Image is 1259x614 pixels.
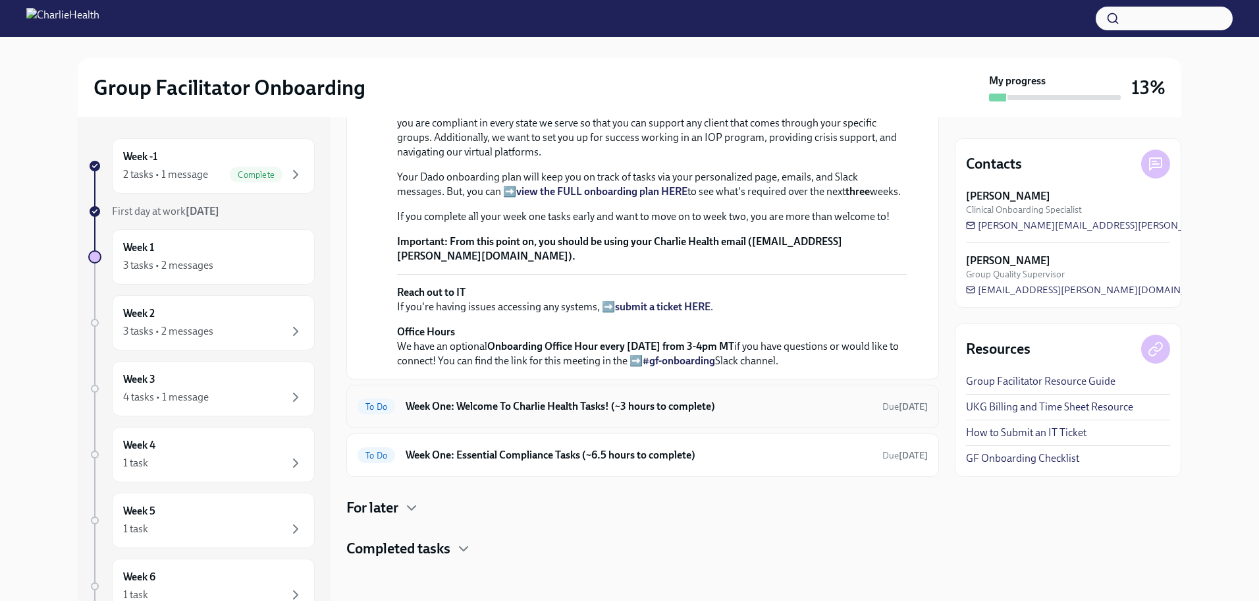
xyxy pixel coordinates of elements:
[123,258,213,273] div: 3 tasks • 2 messages
[966,339,1031,359] h4: Resources
[966,400,1133,414] a: UKG Billing and Time Sheet Resource
[966,189,1050,204] strong: [PERSON_NAME]
[1131,76,1165,99] h3: 13%
[123,150,157,164] h6: Week -1
[88,204,315,219] a: First day at work[DATE]
[487,340,734,352] strong: Onboarding Office Hour every [DATE] from 3-4pm MT
[989,74,1046,88] strong: My progress
[123,588,148,602] div: 1 task
[123,438,155,453] h6: Week 4
[123,456,148,470] div: 1 task
[966,283,1218,296] a: [EMAIL_ADDRESS][PERSON_NAME][DOMAIN_NAME]
[397,209,907,224] p: If you complete all your week one tasks early and want to move on to week two, you are more than ...
[88,138,315,194] a: Week -12 tasks • 1 messageComplete
[643,354,715,367] a: #gf-onboarding
[123,167,208,182] div: 2 tasks • 1 message
[882,401,928,413] span: September 2nd, 2025 10:00
[397,235,448,248] strong: Important:
[406,399,872,414] h6: Week One: Welcome To Charlie Health Tasks! (~3 hours to complete)
[230,170,282,180] span: Complete
[26,8,99,29] img: CharlieHealth
[966,254,1050,268] strong: [PERSON_NAME]
[397,285,907,314] p: If you're having issues accessing any systems, ➡️ .
[397,235,842,262] strong: From this point on, you should be using your Charlie Health email ([EMAIL_ADDRESS][PERSON_NAME][D...
[358,451,395,460] span: To Do
[88,493,315,548] a: Week 51 task
[397,325,455,338] strong: Office Hours
[615,300,710,313] a: submit a ticket HERE
[966,426,1086,440] a: How to Submit an IT Ticket
[882,401,928,412] span: Due
[123,324,213,339] div: 3 tasks • 2 messages
[358,445,928,466] a: To DoWeek One: Essential Compliance Tasks (~6.5 hours to complete)Due[DATE]
[123,372,155,387] h6: Week 3
[88,427,315,482] a: Week 41 task
[123,390,209,405] div: 4 tasks • 1 message
[88,559,315,614] a: Week 61 task
[406,448,872,462] h6: Week One: Essential Compliance Tasks (~6.5 hours to complete)
[123,306,155,321] h6: Week 2
[397,101,907,159] p: Offering virtual mental health services to 37+ states requires a unique approach to onboarding! I...
[397,170,907,199] p: Your Dado onboarding plan will keep you on track of tasks via your personalized page, emails, and...
[88,295,315,350] a: Week 23 tasks • 2 messages
[966,268,1065,281] span: Group Quality Supervisor
[186,205,219,217] strong: [DATE]
[358,396,928,417] a: To DoWeek One: Welcome To Charlie Health Tasks! (~3 hours to complete)Due[DATE]
[966,374,1115,389] a: Group Facilitator Resource Guide
[123,240,154,255] h6: Week 1
[346,498,398,518] h4: For later
[397,286,466,298] strong: Reach out to IT
[123,570,155,584] h6: Week 6
[516,185,687,198] a: view the FULL onboarding plan HERE
[123,504,155,518] h6: Week 5
[346,539,939,559] div: Completed tasks
[358,402,395,412] span: To Do
[123,522,148,536] div: 1 task
[346,539,450,559] h4: Completed tasks
[966,451,1079,466] a: GF Onboarding Checklist
[845,185,870,198] strong: three
[112,205,219,217] span: First day at work
[882,449,928,462] span: September 2nd, 2025 10:00
[899,401,928,412] strong: [DATE]
[346,498,939,518] div: For later
[966,204,1082,216] span: Clinical Onboarding Specialist
[899,450,928,461] strong: [DATE]
[966,154,1022,174] h4: Contacts
[94,74,365,101] h2: Group Facilitator Onboarding
[88,229,315,285] a: Week 13 tasks • 2 messages
[882,450,928,461] span: Due
[397,325,907,368] p: We have an optional if you have questions or would like to connect! You can find the link for thi...
[88,361,315,416] a: Week 34 tasks • 1 message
